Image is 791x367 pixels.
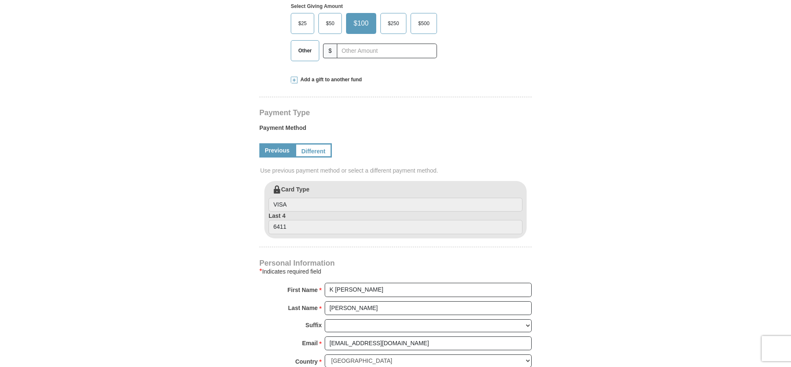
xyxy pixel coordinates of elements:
[259,124,532,136] label: Payment Method
[288,302,318,314] strong: Last Name
[260,166,533,175] span: Use previous payment method or select a different payment method.
[259,109,532,116] h4: Payment Type
[322,17,339,30] span: $50
[259,266,532,277] div: Indicates required field
[384,17,403,30] span: $250
[297,76,362,83] span: Add a gift to another fund
[287,284,318,296] strong: First Name
[259,260,532,266] h4: Personal Information
[323,44,337,58] span: $
[294,44,316,57] span: Other
[302,337,318,349] strong: Email
[349,17,373,30] span: $100
[269,185,522,212] label: Card Type
[259,143,295,158] a: Previous
[337,44,437,58] input: Other Amount
[305,319,322,331] strong: Suffix
[269,220,522,234] input: Last 4
[414,17,434,30] span: $500
[269,198,522,212] input: Card Type
[295,143,332,158] a: Different
[294,17,311,30] span: $25
[269,212,522,234] label: Last 4
[291,3,343,9] strong: Select Giving Amount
